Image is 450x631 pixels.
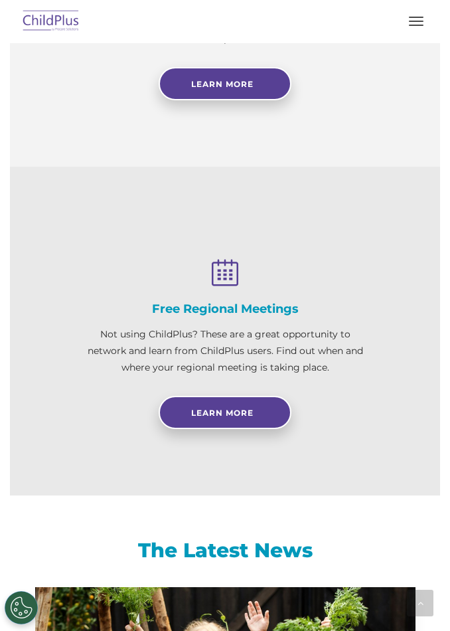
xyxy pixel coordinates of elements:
[159,396,291,429] a: Learn More
[191,408,254,418] span: Learn More
[191,79,254,89] span: Learn More
[159,67,291,100] a: Learn More
[190,88,231,98] span: Last name
[35,537,415,564] h3: The Latest News
[5,591,38,624] button: Cookies Settings
[190,142,247,152] span: Phone number
[20,6,82,37] img: ChildPlus by Procare Solutions
[86,326,364,376] p: Not using ChildPlus? These are a great opportunity to network and learn from ChildPlus users. Fin...
[86,302,364,316] h4: Free Regional Meetings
